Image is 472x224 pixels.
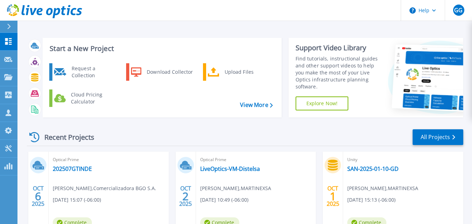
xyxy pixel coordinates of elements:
span: Unity [347,156,459,164]
a: Explore Now! [296,96,349,110]
a: Download Collector [126,63,198,81]
div: OCT 2025 [31,183,45,209]
span: Optical Prime [53,156,165,164]
span: Optical Prime [200,156,312,164]
a: All Projects [413,129,463,145]
div: Find tutorials, instructional guides and other support videos to help you make the most of your L... [296,55,383,90]
span: [DATE] 15:13 (-06:00) [347,196,395,204]
a: View More [240,102,273,108]
a: Request a Collection [49,63,121,81]
span: GG [454,7,463,13]
a: Upload Files [203,63,275,81]
a: Cloud Pricing Calculator [49,89,121,107]
span: 2 [182,193,189,199]
span: 6 [35,193,41,199]
span: 1 [330,193,336,199]
a: 202507GTINDE [53,165,92,172]
span: [PERSON_NAME] , Comercializadora BGO S.A. [53,185,156,192]
a: LiveOptics-VM-Distelsa [200,165,260,172]
span: [PERSON_NAME] , MARTINEXSA [347,185,418,192]
h3: Start a New Project [50,45,273,52]
div: Download Collector [143,65,196,79]
div: OCT 2025 [179,183,192,209]
div: Upload Files [221,65,273,79]
span: [PERSON_NAME] , MARTINEXSA [200,185,271,192]
div: OCT 2025 [326,183,340,209]
span: [DATE] 15:07 (-06:00) [53,196,101,204]
div: Support Video Library [296,43,383,52]
span: [DATE] 10:49 (-06:00) [200,196,248,204]
div: Cloud Pricing Calculator [67,91,119,105]
div: Request a Collection [68,65,119,79]
div: Recent Projects [27,129,104,146]
a: SAN-2025-01-10-GD [347,165,399,172]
